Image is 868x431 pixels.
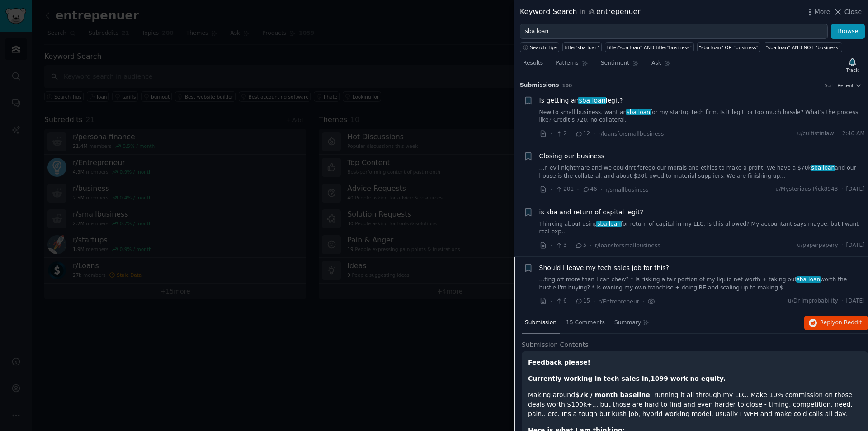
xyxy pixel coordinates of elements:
[841,185,843,194] span: ·
[562,42,602,52] a: title:"sba loan"
[539,208,644,217] a: is sba and return of capital legit?
[590,241,592,250] span: ·
[539,220,865,236] a: Thinking about usingsba loanfor return of capital in my LLC. Is this allowed? My accountant says ...
[841,297,843,305] span: ·
[605,187,648,193] span: r/smallbusiness
[601,59,629,67] span: Sentiment
[598,56,642,75] a: Sentiment
[846,185,865,194] span: [DATE]
[842,130,865,138] span: 2:46 AM
[811,165,835,171] span: sba loan
[565,44,600,51] div: title:"sba loan"
[788,297,838,305] span: u/Dr-Improbability
[539,164,865,180] a: ...n evil nightmare and we couldn't forego our morals and ethics to make a profit. We have a $70k...
[570,129,572,138] span: ·
[580,8,585,16] span: in
[522,340,589,350] span: Submission Contents
[825,82,835,89] div: Sort
[550,297,552,306] span: ·
[626,109,651,115] span: sba loan
[593,129,595,138] span: ·
[797,242,838,250] span: u/paperpapery
[820,319,862,327] span: Reply
[600,185,602,194] span: ·
[555,185,574,194] span: 201
[575,242,586,250] span: 5
[599,131,664,137] span: r/loansforsmallbusiness
[797,130,834,138] span: u/cultistinlaw
[844,7,862,17] span: Close
[805,7,830,17] button: More
[528,375,648,382] strong: Currently working in tech sales in
[699,44,759,51] div: "sba loan" OR "business"
[523,59,543,67] span: Results
[570,297,572,306] span: ·
[651,59,661,67] span: Ask
[815,7,830,17] span: More
[846,242,865,250] span: [DATE]
[520,42,559,52] button: Search Tips
[528,390,862,419] p: Making around , running it all through my LLC. Make 10% commission on those deals worth $100k+......
[520,81,559,90] span: Submission s
[550,241,552,250] span: ·
[796,276,821,283] span: sba loan
[833,7,862,17] button: Close
[837,130,839,138] span: ·
[570,241,572,250] span: ·
[575,297,590,305] span: 15
[605,42,693,52] a: title:"sba loan" AND title:"business"
[539,263,670,273] a: Should I leave my tech sales job for this?
[837,82,862,89] button: Recent
[520,56,546,75] a: Results
[841,242,843,250] span: ·
[539,109,865,124] a: New to small business, want ansba loanfor my startup tech firm. Is it legit, or too much hassle? ...
[539,276,865,292] a: ...ting off more than I can chew? * Is risking a fair portion of my liquid net worth + taking out...
[552,56,591,75] a: Patterns
[775,185,838,194] span: u/Mysterious-Pick8943
[697,42,761,52] a: "sba loan" OR "business"
[614,319,641,327] span: Summary
[562,83,572,88] span: 100
[843,56,862,75] button: Track
[846,297,865,305] span: [DATE]
[555,242,566,250] span: 3
[599,298,639,305] span: r/Entrepreneur
[530,44,557,51] span: Search Tips
[642,297,644,306] span: ·
[575,391,650,398] strong: $7k / month baseline
[764,42,842,52] a: "sba loan" AND NOT "business"
[550,185,552,194] span: ·
[835,319,862,326] span: on Reddit
[804,316,868,330] button: Replyon Reddit
[593,297,595,306] span: ·
[555,297,566,305] span: 6
[528,359,590,366] strong: Feedback please!
[607,44,692,51] div: title:"sba loan" AND title:"business"
[520,24,828,39] input: Try a keyword related to your business
[528,374,862,384] p: ,
[648,56,674,75] a: Ask
[539,152,604,161] a: Closing our business
[555,130,566,138] span: 2
[566,319,605,327] span: 15 Comments
[575,130,590,138] span: 12
[525,319,557,327] span: Submission
[651,375,726,382] strong: 1099 work no equity.
[577,185,579,194] span: ·
[582,185,597,194] span: 46
[846,67,859,73] div: Track
[595,242,660,249] span: r/loansforsmallbusiness
[596,221,621,227] span: sba loan
[837,82,854,89] span: Recent
[539,96,623,105] span: Is getting an legit?
[578,97,607,104] span: sba loan
[550,129,552,138] span: ·
[556,59,578,67] span: Patterns
[831,24,865,39] button: Browse
[539,96,623,105] a: Is getting ansba loanlegit?
[766,44,840,51] div: "sba loan" AND NOT "business"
